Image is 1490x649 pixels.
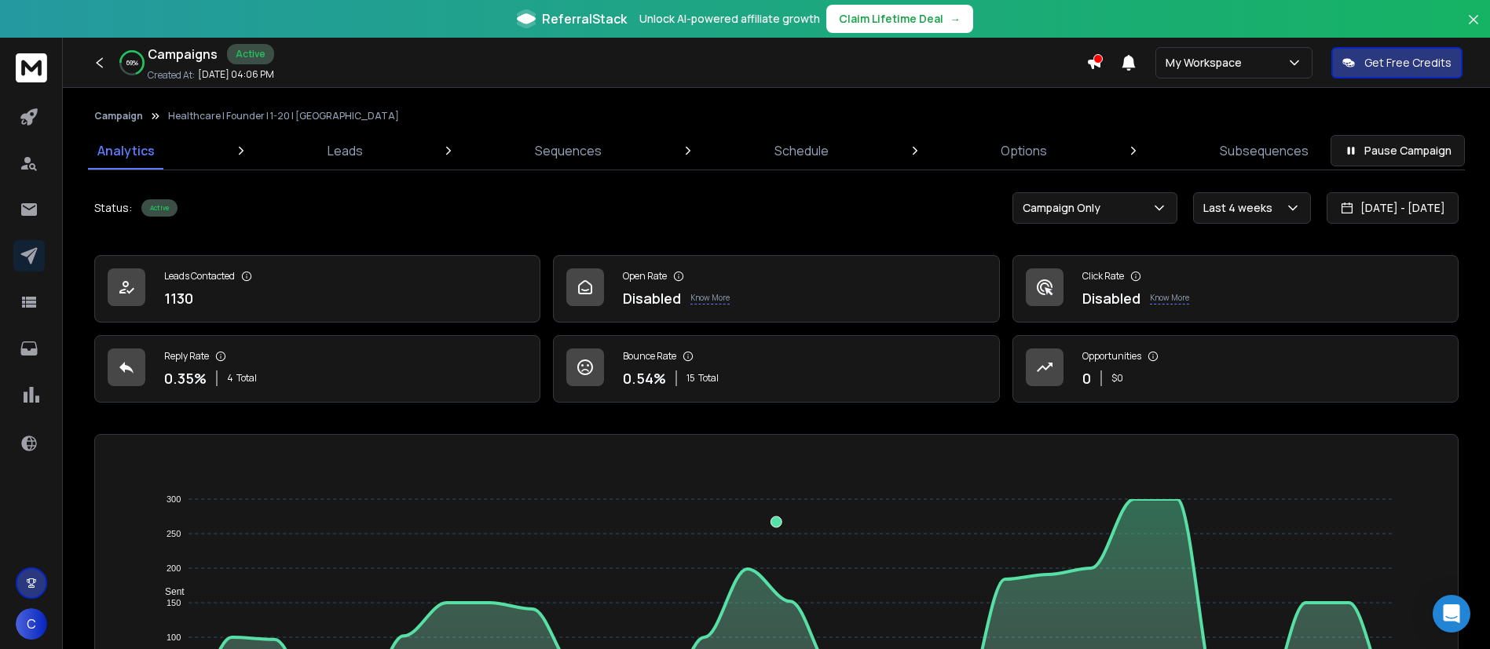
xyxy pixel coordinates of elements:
p: Reply Rate [164,350,209,363]
p: Disabled [1082,287,1140,309]
p: Know More [690,292,730,304]
p: Healthcare | Founder | 1-20 | [GEOGRAPHIC_DATA] [168,110,399,122]
span: ReferralStack [542,9,627,28]
p: Campaign Only [1023,200,1107,216]
div: Active [227,44,274,64]
span: 4 [227,372,233,385]
p: 0.54 % [623,367,666,389]
tspan: 150 [167,598,181,607]
span: Total [698,372,719,385]
button: C [16,608,47,640]
p: Unlock AI-powered affiliate growth [639,11,820,27]
p: Schedule [774,141,829,160]
span: Total [236,372,257,385]
button: [DATE] - [DATE] [1327,192,1459,224]
a: Bounce Rate0.54%15Total [553,335,999,403]
button: Pause Campaign [1331,135,1465,166]
p: 0 [1082,367,1091,389]
p: Options [1001,141,1047,160]
a: Click RateDisabledKnow More [1012,255,1459,323]
tspan: 250 [167,529,181,538]
p: Click Rate [1082,270,1124,283]
tspan: 200 [167,563,181,573]
p: Disabled [623,287,681,309]
a: Sequences [525,132,611,170]
p: Know More [1150,292,1189,304]
p: Subsequences [1220,141,1309,160]
p: Analytics [97,141,155,160]
p: Get Free Credits [1364,55,1452,71]
p: Last 4 weeks [1203,200,1279,216]
p: [DATE] 04:06 PM [198,68,274,81]
h1: Campaigns [148,45,218,64]
p: My Workspace [1166,55,1248,71]
p: Status: [94,200,132,216]
p: 69 % [126,58,138,67]
p: Open Rate [623,270,667,283]
tspan: 100 [167,633,181,642]
p: Bounce Rate [623,350,676,363]
div: Active [141,199,178,217]
p: Leads Contacted [164,270,235,283]
a: Open RateDisabledKnow More [553,255,999,323]
p: Created At: [148,69,195,82]
button: Close banner [1463,9,1484,47]
span: → [950,11,961,27]
tspan: 300 [167,494,181,504]
a: Schedule [765,132,838,170]
span: 15 [686,372,695,385]
button: Campaign [94,110,143,122]
button: Claim Lifetime Deal→ [826,5,973,33]
button: Get Free Credits [1331,47,1463,78]
a: Analytics [88,132,164,170]
span: Sent [153,586,185,597]
div: Open Intercom Messenger [1433,595,1470,633]
p: Opportunities [1082,350,1141,363]
p: Sequences [535,141,602,160]
p: 1130 [164,287,193,309]
a: Options [991,132,1056,170]
a: Subsequences [1210,132,1318,170]
a: Leads [318,132,372,170]
a: Opportunities0$0 [1012,335,1459,403]
p: 0.35 % [164,367,207,389]
a: Leads Contacted1130 [94,255,540,323]
p: Leads [328,141,363,160]
a: Reply Rate0.35%4Total [94,335,540,403]
p: $ 0 [1111,372,1123,385]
